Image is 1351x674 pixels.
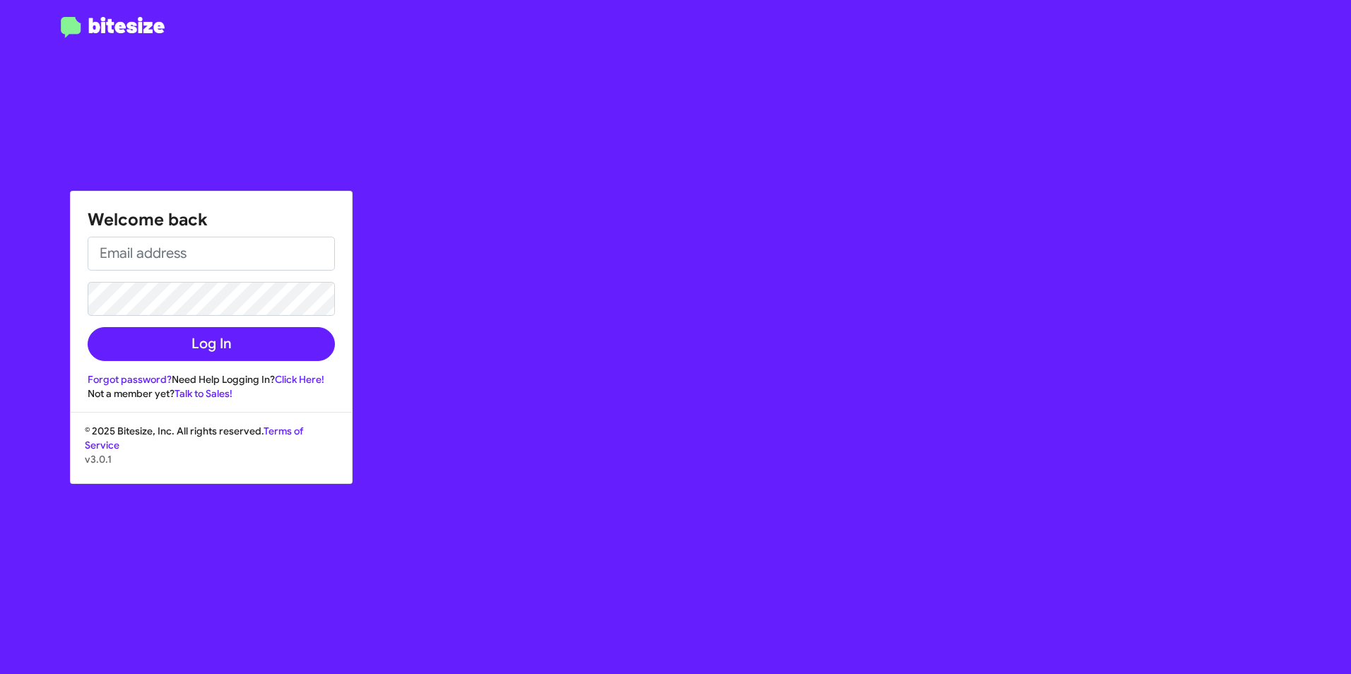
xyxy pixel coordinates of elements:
a: Terms of Service [85,425,303,451]
p: v3.0.1 [85,452,338,466]
a: Forgot password? [88,373,172,386]
h1: Welcome back [88,208,335,231]
div: © 2025 Bitesize, Inc. All rights reserved. [71,424,352,483]
div: Need Help Logging In? [88,372,335,386]
a: Click Here! [275,373,324,386]
input: Email address [88,237,335,271]
a: Talk to Sales! [175,387,232,400]
button: Log In [88,327,335,361]
div: Not a member yet? [88,386,335,401]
